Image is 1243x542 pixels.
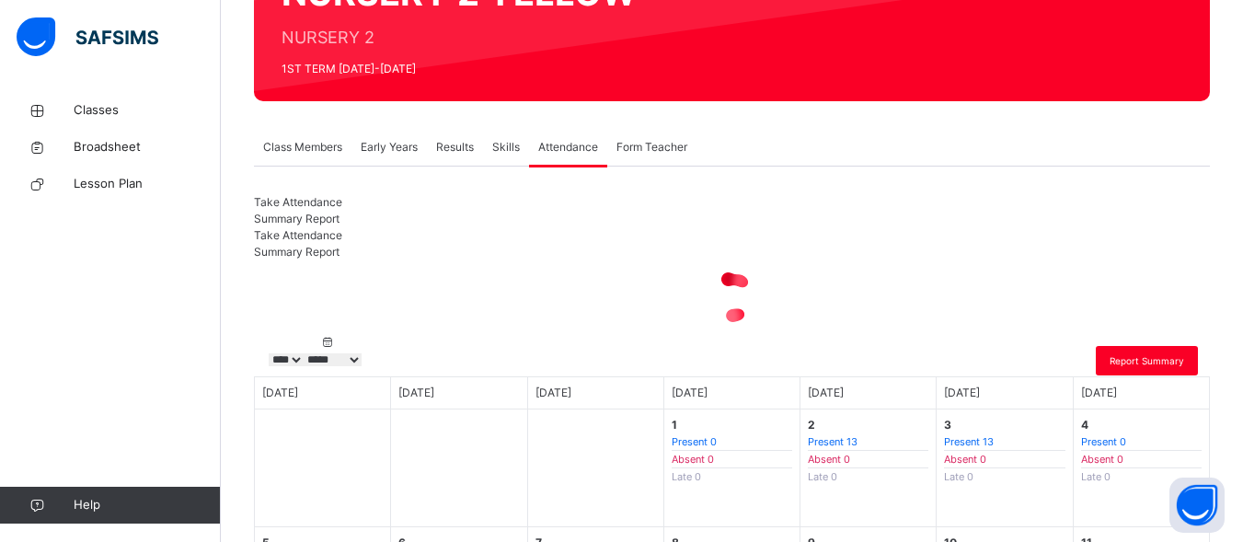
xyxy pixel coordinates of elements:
div: Day of Week [391,377,527,409]
div: Empty Day [528,409,664,527]
div: Absent 0 [672,450,792,467]
span: Take Attendance [254,195,342,209]
div: Late 0 [672,467,792,485]
div: Present 13 [944,433,1065,450]
div: Events for day 4 [1074,409,1210,527]
span: Results [436,139,474,156]
div: Day of Week [255,377,391,409]
div: Absent 0 [808,450,928,467]
div: 4 [1081,417,1088,433]
div: Late 0 [808,467,928,485]
div: Day of Week [800,377,937,409]
span: Skills [492,139,520,156]
div: Present 13 [808,433,928,450]
span: Early Years [361,139,418,156]
span: Class Members [263,139,342,156]
span: Lesson Plan [74,175,221,193]
div: 1 [672,417,677,433]
span: Present 13 [944,435,994,448]
div: 2 [808,417,815,433]
span: Late 0 [1081,470,1111,483]
span: Summary Report [254,212,340,225]
span: Late 0 [672,470,701,483]
div: Empty Day [255,409,391,527]
span: Form Teacher [616,139,687,156]
div: Day of Week [528,377,664,409]
div: Day of Week [937,377,1073,409]
span: Late 0 [944,470,973,483]
div: Present 0 [1081,433,1202,450]
span: Help [74,496,220,514]
div: Current Month [269,334,386,367]
button: Open asap [1169,478,1225,533]
span: Absent 0 [1081,453,1123,466]
span: Broadsheet [74,138,221,156]
div: Late 0 [1081,467,1202,485]
div: Late 0 [944,467,1065,485]
span: Absent 0 [944,453,986,466]
span: Present 0 [672,435,717,448]
div: 3 [944,417,951,433]
span: Classes [74,101,221,120]
div: Empty Day [391,409,527,527]
div: Events for day 3 [937,409,1073,527]
span: Absent 0 [672,453,714,466]
span: Attendance [538,139,598,156]
div: Day of Week [1074,377,1210,409]
div: Day of Week [664,377,800,409]
img: safsims [17,17,158,56]
span: Take Attendance [254,228,342,242]
div: Absent 0 [944,450,1065,467]
div: Events for day 2 [800,409,937,527]
div: Present 0 [672,433,792,450]
div: Absent 0 [1081,450,1202,467]
div: Events for day 1 [664,409,800,527]
span: Present 0 [1081,435,1126,448]
span: Absent 0 [808,453,850,466]
span: 1ST TERM [DATE]-[DATE] [282,61,637,77]
span: Summary Report [254,245,340,259]
span: Report Summary [1110,354,1184,368]
span: Present 13 [808,435,857,448]
span: Late 0 [808,470,837,483]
